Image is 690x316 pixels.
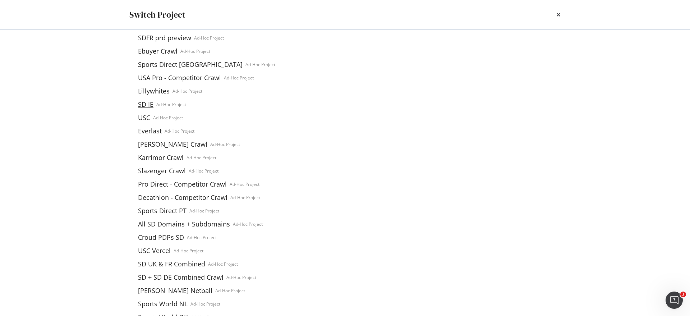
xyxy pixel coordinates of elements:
a: USC [135,114,153,122]
a: Lillywhites [135,87,172,95]
a: SD + SD DE Combined Crawl [135,274,226,281]
a: Sports Direct PT [135,207,189,215]
div: Ad-Hoc Project [180,48,210,54]
a: Karrimor Crawl [135,154,187,161]
div: Ad-Hoc Project [190,301,220,307]
a: All SD Domains + Subdomains [135,220,233,228]
a: Sports World NL [135,300,190,308]
a: SD UK & FR Combined [135,260,208,268]
div: Ad-Hoc Project [189,208,219,214]
div: Ad-Hoc Project [194,35,224,41]
iframe: Intercom live chat [666,292,683,309]
a: Slazenger Crawl [135,167,189,175]
div: Ad-Hoc Project [187,155,216,161]
div: Ad-Hoc Project [156,101,186,107]
div: Ad-Hoc Project [153,115,183,121]
a: SDFR prd preview [135,34,194,42]
div: Ad-Hoc Project [233,221,263,227]
div: Ad-Hoc Project [208,261,238,267]
div: Switch Project [129,9,185,21]
div: times [556,9,561,21]
div: Ad-Hoc Project [172,88,202,94]
a: [PERSON_NAME] Crawl [135,141,210,148]
div: Ad-Hoc Project [187,234,217,241]
div: Ad-Hoc Project [165,128,194,134]
a: USC Vercel [135,247,174,255]
a: Pro Direct - Competitor Crawl [135,180,230,188]
a: Croud PDPs SD [135,234,187,241]
a: USA Pro - Competitor Crawl [135,74,224,82]
a: Sports Direct [GEOGRAPHIC_DATA] [135,61,245,68]
div: Ad-Hoc Project [226,274,256,280]
div: Ad-Hoc Project [174,248,203,254]
div: Ad-Hoc Project [215,288,245,294]
div: Ad-Hoc Project [189,168,218,174]
a: SD IE [135,101,156,108]
a: Ebuyer Crawl [135,47,180,55]
a: Decathlon - Competitor Crawl [135,194,230,201]
div: Ad-Hoc Project [230,194,260,201]
a: [PERSON_NAME] Netball [135,287,215,294]
div: Ad-Hoc Project [245,61,275,68]
div: Ad-Hoc Project [224,75,254,81]
div: Ad-Hoc Project [210,141,240,147]
div: Ad-Hoc Project [230,181,259,187]
a: Everlast [135,127,165,135]
span: 1 [680,292,686,297]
